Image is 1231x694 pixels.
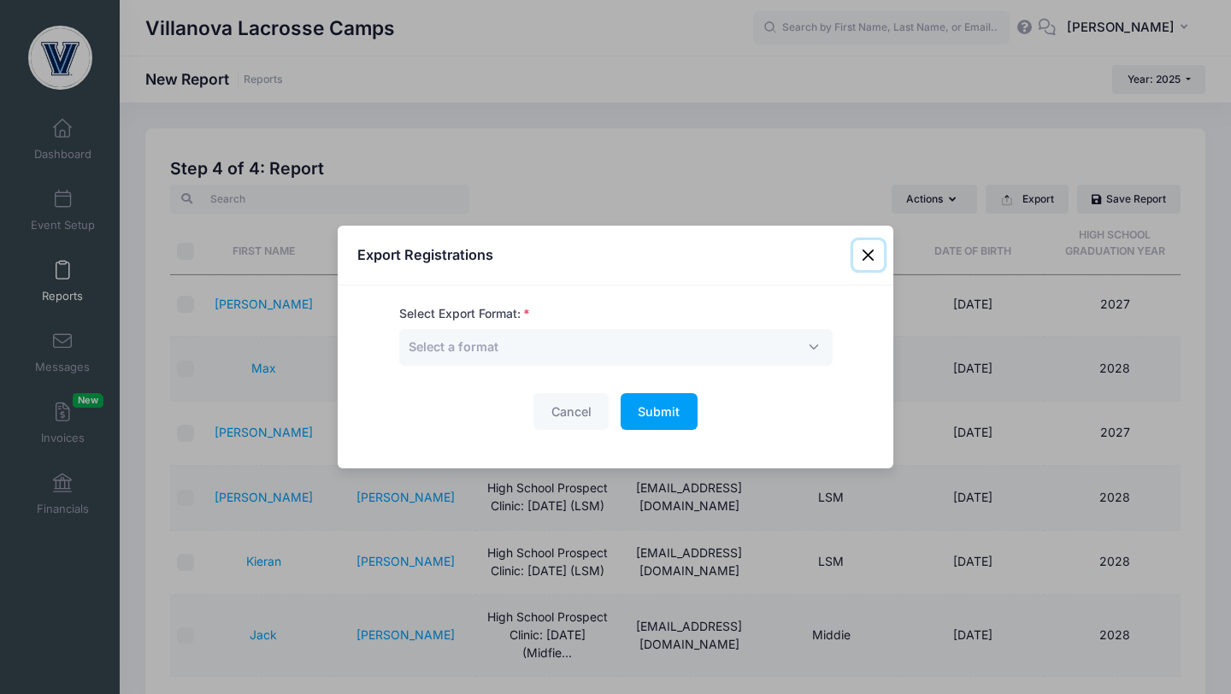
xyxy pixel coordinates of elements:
span: Select a format [409,339,498,354]
label: Select Export Format: [399,305,530,323]
h4: Export Registrations [357,244,493,265]
span: Select a format [409,338,498,356]
span: Select a format [399,329,833,366]
button: Submit [621,393,698,430]
button: Cancel [533,393,609,430]
button: Close [853,240,884,271]
span: Submit [638,404,680,419]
